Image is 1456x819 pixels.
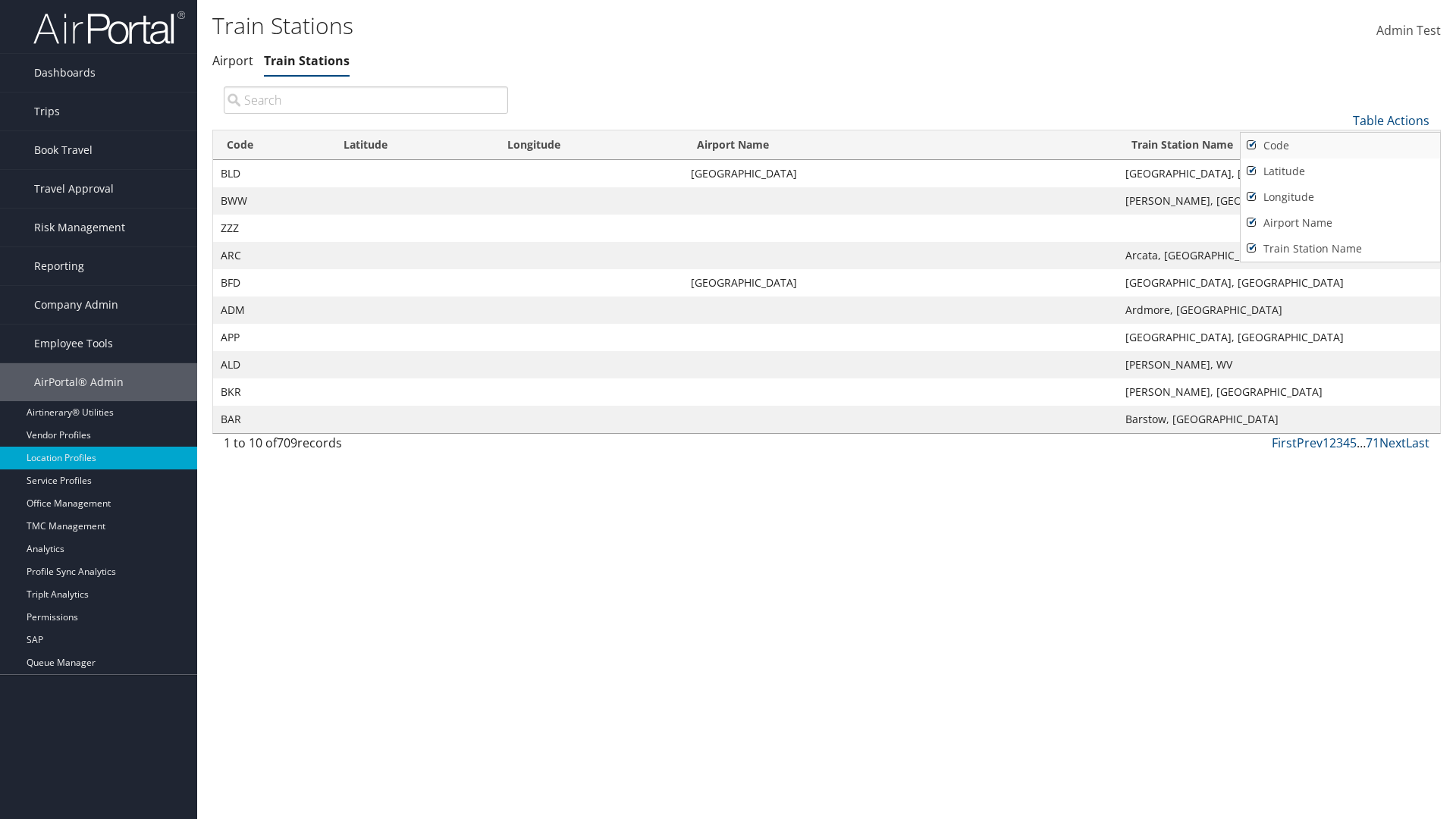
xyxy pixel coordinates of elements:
[34,247,84,285] span: Reporting
[34,131,93,169] span: Book Travel
[1241,210,1440,236] a: Airport Name
[34,170,114,208] span: Travel Approval
[34,286,118,324] span: Company Admin
[1241,131,1440,157] a: New Record
[34,363,124,401] span: AirPortal® Admin
[34,93,60,130] span: Trips
[34,325,113,362] span: Employee Tools
[34,209,125,246] span: Risk Management
[1241,158,1440,184] a: Latitude
[1241,133,1440,158] a: Code
[1241,184,1440,210] a: Longitude
[34,54,96,92] span: Dashboards
[1241,236,1440,262] a: Train Station Name
[33,10,185,45] img: airportal-logo.png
